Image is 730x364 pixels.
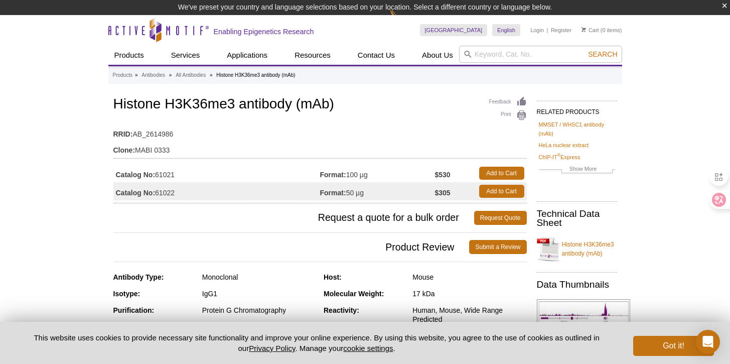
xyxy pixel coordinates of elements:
a: Services [165,46,206,65]
button: Search [585,50,620,59]
h1: Histone H3K36me3 antibody (mAb) [113,96,527,113]
a: Feedback [489,96,527,107]
a: Cart [581,27,599,34]
div: Open Intercom Messenger [696,330,720,354]
a: Register [551,27,571,34]
td: 61021 [113,164,320,182]
img: Your Cart [581,27,586,32]
h2: Technical Data Sheet [537,209,617,227]
td: 100 µg [320,164,435,182]
img: Change Here [389,8,416,31]
a: Add to Cart [479,185,524,198]
a: English [492,24,520,36]
p: This website uses cookies to provide necessary site functionality and improve your online experie... [17,332,617,353]
a: MMSET / WHSC1 antibody (mAb) [539,120,615,138]
div: Mouse [412,273,526,282]
strong: $530 [434,170,450,179]
a: Show More [539,164,615,176]
button: Got it! [633,336,713,356]
div: Monoclonal [202,273,316,282]
a: HeLa nuclear extract [539,141,589,150]
strong: Reactivity: [324,306,359,314]
input: Keyword, Cat. No. [459,46,622,63]
a: Add to Cart [479,167,524,180]
strong: Catalog No: [116,188,156,197]
li: (0 items) [581,24,622,36]
strong: RRID: [113,130,133,139]
strong: Host: [324,273,342,281]
strong: Purification: [113,306,155,314]
a: All Antibodies [176,71,206,80]
a: Antibodies [141,71,165,80]
strong: Format: [320,170,346,179]
div: Protein G Chromatography [202,306,316,315]
strong: Antibody Type: [113,273,164,281]
li: Histone H3K36me3 antibody (mAb) [216,72,295,78]
a: Login [530,27,544,34]
a: Privacy Policy [249,344,295,352]
a: [GEOGRAPHIC_DATA] [420,24,488,36]
div: Human, Mouse, Wide Range Predicted [412,306,526,324]
button: cookie settings [343,344,393,352]
span: Product Review [113,240,470,254]
img: Histone H3K36me3 antibody (mAb) tested by ChIP-Seq. [537,299,630,336]
span: Request a quote for a bulk order [113,211,474,225]
li: | [547,24,548,36]
strong: Catalog No: [116,170,156,179]
div: 17 kDa [412,289,526,298]
h2: Data Thumbnails [537,280,617,289]
strong: Molecular Weight: [324,290,384,298]
sup: ® [557,153,561,158]
li: » [169,72,172,78]
li: » [135,72,138,78]
td: AB_2614986 [113,124,527,140]
td: MABI 0333 [113,140,527,156]
a: Resources [288,46,337,65]
td: 50 µg [320,182,435,200]
strong: Format: [320,188,346,197]
a: Print [489,110,527,121]
a: About Us [416,46,459,65]
strong: Isotype: [113,290,140,298]
div: IgG1 [202,289,316,298]
strong: Clone: [113,146,135,155]
a: Products [113,71,132,80]
a: Contact Us [352,46,401,65]
strong: $305 [434,188,450,197]
a: Products [108,46,150,65]
a: Submit a Review [469,240,526,254]
span: Search [588,50,617,58]
a: Applications [221,46,273,65]
li: » [210,72,213,78]
td: 61022 [113,182,320,200]
h2: RELATED PRODUCTS [537,100,617,118]
a: Request Quote [474,211,527,225]
h2: Enabling Epigenetics Research [214,27,314,36]
a: Histone H3K36me3 antibody (mAb) [537,234,617,264]
a: ChIP-IT®Express [539,153,580,162]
